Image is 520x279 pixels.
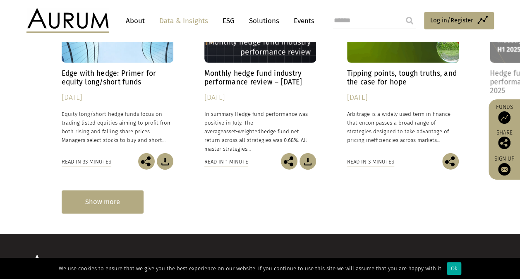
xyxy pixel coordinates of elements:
a: Log in/Register [424,12,494,29]
p: Equity long/short hedge funds focus on trading listed equities aiming to profit from both rising ... [62,110,173,145]
p: In summary Hedge fund performance was positive in July. The average hedge fund net return across ... [204,110,316,154]
div: [DATE] [62,92,173,103]
span: asset-weighted [223,128,261,135]
img: Download Article [300,153,316,170]
img: Download Article [157,153,173,170]
div: [DATE] [347,92,459,103]
img: Share this post [498,137,510,149]
img: Share this post [138,153,155,170]
div: Show more [62,190,144,213]
h4: Edge with hedge: Primer for equity long/short funds [62,69,173,87]
img: Sign up to our newsletter [498,163,510,176]
a: About [122,13,149,29]
h4: Monthly hedge fund industry performance review – [DATE] [204,69,316,87]
p: Arbitrage is a widely used term in finance that encompasses a broad range of strategies designed ... [347,110,459,145]
div: [DATE] [204,92,316,103]
a: Sign up [493,155,516,176]
div: Share [493,130,516,149]
a: Data & Insights [155,13,212,29]
img: Access Funds [498,111,510,124]
img: Aurum [26,8,109,33]
span: Log in/Register [430,15,473,25]
div: Ok [447,262,461,275]
a: Events [290,13,314,29]
div: Read in 33 minutes [62,157,111,166]
input: Submit [401,12,418,29]
div: Read in 1 minute [204,157,248,166]
a: Solutions [245,13,283,29]
img: Share this post [281,153,297,170]
a: ESG [218,13,239,29]
div: Read in 3 minutes [347,157,394,166]
a: Funds [493,103,516,124]
h4: Tipping points, tough truths, and the case for hope [347,69,459,87]
img: Share this post [442,153,459,170]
